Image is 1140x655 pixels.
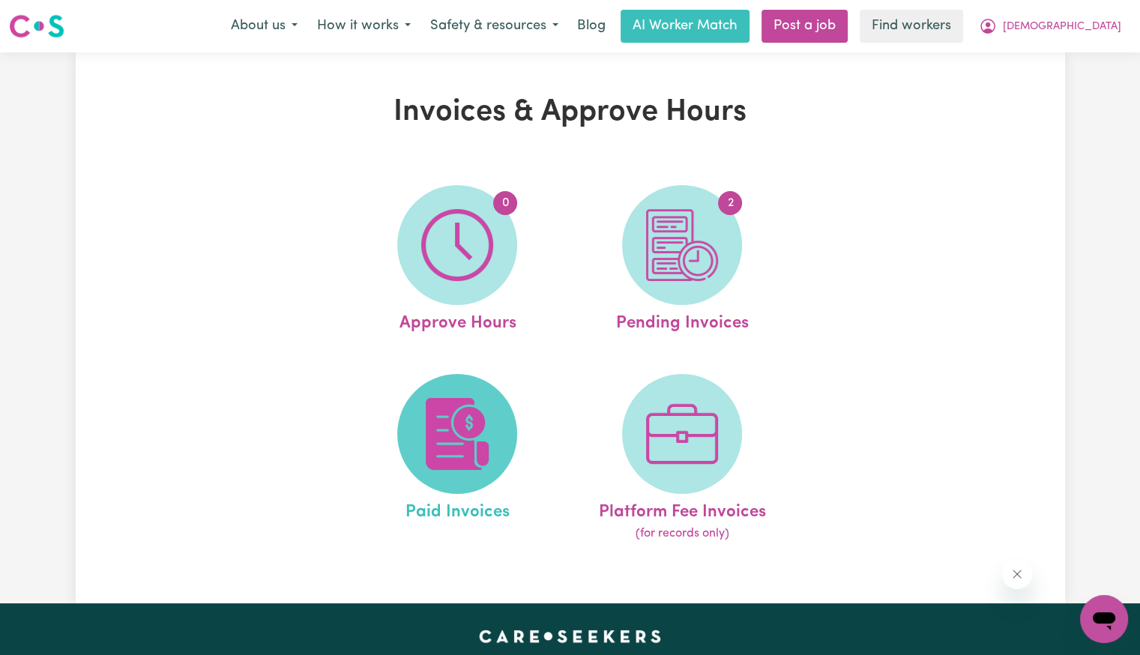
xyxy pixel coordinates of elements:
[9,9,64,43] a: Careseekers logo
[621,10,750,43] a: AI Worker Match
[349,185,565,336] a: Approve Hours
[479,630,661,642] a: Careseekers home page
[9,10,91,22] span: Need any help?
[1003,19,1121,35] span: [DEMOGRAPHIC_DATA]
[420,10,568,42] button: Safety & resources
[616,305,749,336] span: Pending Invoices
[969,10,1131,42] button: My Account
[493,191,517,215] span: 0
[636,525,729,543] span: (for records only)
[761,10,848,43] a: Post a job
[718,191,742,215] span: 2
[568,10,615,43] a: Blog
[307,10,420,42] button: How it works
[349,374,565,543] a: Paid Invoices
[221,10,307,42] button: About us
[599,494,766,525] span: Platform Fee Invoices
[1080,595,1128,643] iframe: Button to launch messaging window
[574,185,790,336] a: Pending Invoices
[574,374,790,543] a: Platform Fee Invoices(for records only)
[405,494,510,525] span: Paid Invoices
[1002,559,1032,589] iframe: Close message
[250,94,891,130] h1: Invoices & Approve Hours
[9,13,64,40] img: Careseekers logo
[399,305,516,336] span: Approve Hours
[860,10,963,43] a: Find workers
